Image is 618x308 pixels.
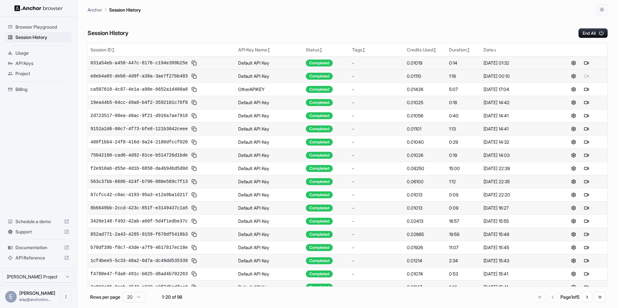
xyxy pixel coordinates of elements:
span: ↓ [493,48,497,52]
img: Anchor Logo [14,5,63,11]
div: 0:14 [449,60,478,66]
div: Duration [449,47,478,53]
div: 16:57 [449,218,478,224]
div: - [352,258,402,264]
span: Project [15,70,69,77]
div: API Key Name [238,47,301,53]
span: API Keys [15,60,69,67]
div: [DATE] 14:41 [483,113,550,119]
span: b70df39b-f0c7-43de-a7f9-4617817ec18e [90,244,188,251]
p: Anchor [88,6,102,13]
div: E [5,291,17,303]
div: Completed [306,152,333,159]
span: Schedule a demo [15,218,61,225]
p: Session History [109,6,141,13]
div: 1:12 [449,178,478,185]
button: End All [578,28,608,38]
span: 852ad771-2a43-4285-9159-f670df5418b3 [90,231,188,238]
span: f4780e47-fda8-491c-b025-d6ad4b702263 [90,271,188,277]
span: ↕ [267,48,270,52]
td: OtherAPIKEY [236,83,303,96]
div: Completed [306,218,333,225]
span: ↕ [467,48,470,52]
div: Completed [306,86,333,93]
div: 0:09 [449,205,478,211]
span: ↕ [319,48,323,52]
td: Default API Key [236,201,303,214]
div: Completed [306,73,333,80]
div: Documentation [5,242,72,253]
button: Open menu [60,291,72,303]
div: Completed [306,244,333,251]
span: 2d723517-08ea-40ac-9f21-d916a7ae7918 [90,113,188,119]
td: Default API Key [236,135,303,149]
td: Default API Key [236,122,303,135]
div: [DATE] 15:43 [483,258,550,264]
div: 19:59 [449,231,478,238]
div: Completed [306,125,333,132]
div: 1:13 [449,126,478,132]
span: 3c6b0e85-8aab-4548-a030-c3f2d5cdfaa6 [90,284,188,290]
span: Browser Playground [15,24,69,30]
div: [DATE] 14:32 [483,139,550,145]
span: ↕ [433,48,436,52]
div: 0.01026 [407,152,444,159]
div: - [352,165,402,172]
div: API Reference [5,253,72,263]
span: e8eb4a65-deb6-4d9f-a38a-3ae7f27bb483 [90,73,188,79]
span: Support [15,229,61,235]
div: [DATE] 22:20 [483,192,550,198]
div: - [352,139,402,145]
div: [DATE] 22:39 [483,165,550,172]
span: f2e910ab-d55e-4d1b-8858-da4b94bd5d0d [90,165,188,172]
div: Completed [306,99,333,106]
td: Default API Key [236,228,303,241]
span: ↕ [362,48,365,52]
td: Default API Key [236,149,303,162]
div: [DATE] 15:48 [483,231,550,238]
div: 0.06100 [407,178,444,185]
span: Usage [15,50,69,56]
div: [DATE] 14:03 [483,152,550,159]
div: Schedule a demo [5,216,72,227]
div: 0.01426 [407,86,444,93]
td: Default API Key [236,175,303,188]
span: 9152a2d6-80c7-4f73-bfe8-121b3042ceee [90,126,188,132]
div: - [352,231,402,238]
div: Browser Playground [5,22,72,32]
div: - [352,126,402,132]
span: 031a54eb-a458-447c-8176-c194e399b25e [90,60,188,66]
div: 15:00 [449,165,478,172]
div: - [352,86,402,93]
div: 0.01040 [407,139,444,145]
div: - [352,99,402,106]
span: Billing [15,86,69,93]
div: 0:19 [449,152,478,159]
div: 0.01013 [407,205,444,211]
div: 0.02413 [407,218,444,224]
td: Default API Key [236,254,303,267]
div: [DATE] 15:55 [483,218,550,224]
div: Tags [352,47,402,53]
div: Usage [5,48,72,58]
div: 0.01056 [407,113,444,119]
div: - [352,271,402,277]
span: 563c37bb-6686-424f-b796-880e569c7f13 [90,178,188,185]
div: [DATE] 15:41 [483,271,550,277]
div: 0:29 [449,139,478,145]
span: 87cfcc42-c0ac-4193-95a3-e12a9ba1d217 [90,192,188,198]
div: Date [483,47,550,53]
div: Completed [306,270,333,277]
div: Session ID [90,47,233,53]
div: 0.01013 [407,192,444,198]
div: [DATE] 15:41 [483,284,550,290]
td: Default API Key [236,214,303,228]
div: API Keys [5,58,72,68]
span: elay@anchorbrowser.io [19,297,51,302]
div: Completed [306,284,333,291]
div: 0:40 [449,113,478,119]
div: - [352,192,402,198]
div: 0.01926 [407,244,444,251]
td: Default API Key [236,109,303,122]
div: 0.01110 [407,73,444,79]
